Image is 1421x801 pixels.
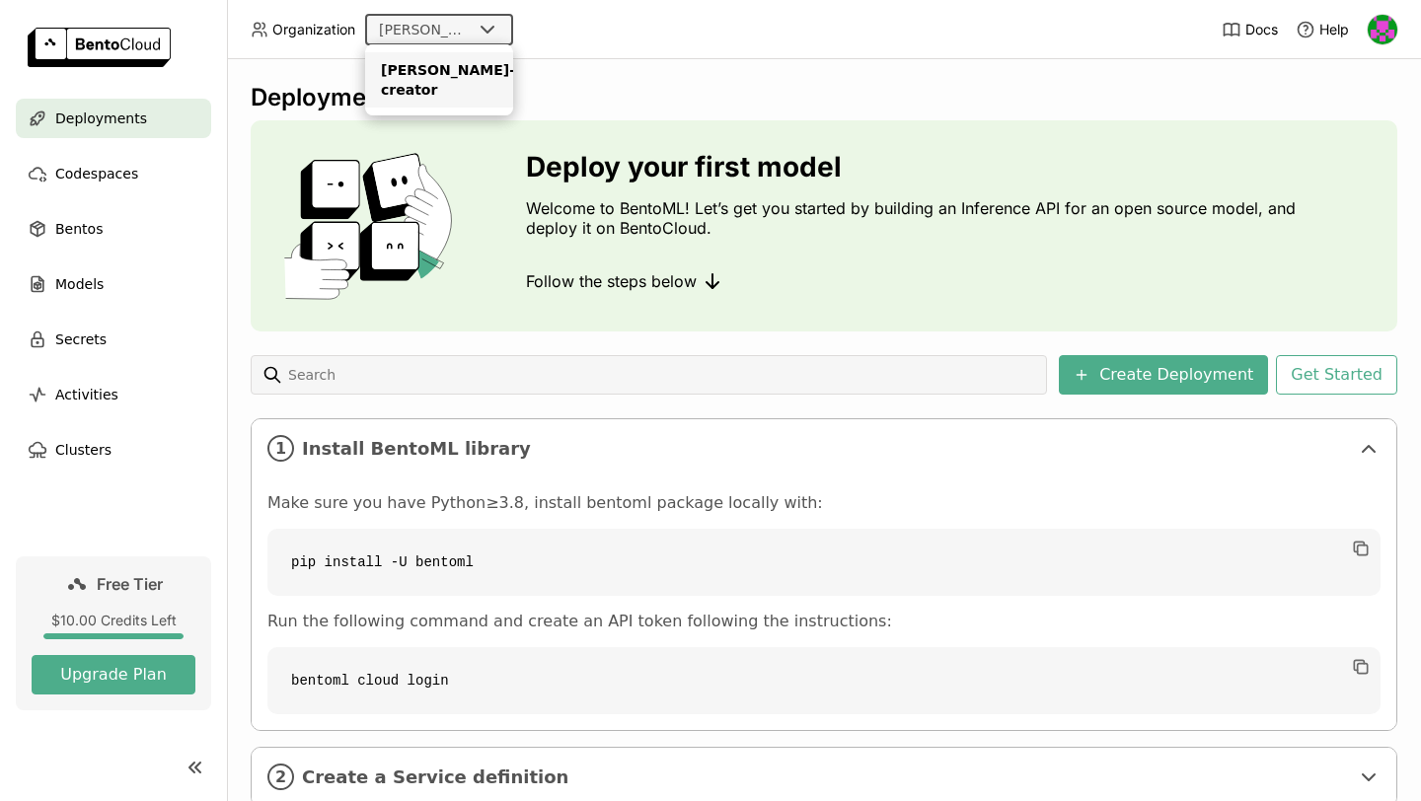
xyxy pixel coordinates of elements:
[55,438,112,462] span: Clusters
[1368,15,1397,44] img: Angel Rodriguez
[266,152,479,300] img: cover onboarding
[526,151,1306,182] h3: Deploy your first model
[286,359,1039,391] input: Search
[474,21,476,40] input: Selected fleek-creator.
[16,556,211,710] a: Free Tier$10.00 Credits LeftUpgrade Plan
[1319,21,1349,38] span: Help
[16,375,211,414] a: Activities
[28,28,171,67] img: logo
[1059,355,1268,395] button: Create Deployment
[32,612,195,629] div: $10.00 Credits Left
[55,162,138,185] span: Codespaces
[267,493,1381,513] p: Make sure you have Python≥3.8, install bentoml package locally with:
[267,529,1381,596] code: pip install -U bentoml
[267,764,294,790] i: 2
[302,438,1349,460] span: Install BentoML library
[16,154,211,193] a: Codespaces
[1222,20,1278,39] a: Docs
[267,612,1381,631] p: Run the following command and create an API token following the instructions:
[55,383,118,406] span: Activities
[267,435,294,462] i: 1
[55,217,103,241] span: Bentos
[16,209,211,249] a: Bentos
[381,60,497,100] div: [PERSON_NAME]-creator
[1296,20,1349,39] div: Help
[379,20,472,39] div: [PERSON_NAME]-creator
[267,647,1381,714] code: bentoml cloud login
[55,272,104,296] span: Models
[16,320,211,359] a: Secrets
[272,21,355,38] span: Organization
[252,419,1396,477] div: 1Install BentoML library
[55,328,107,351] span: Secrets
[1276,355,1397,395] button: Get Started
[16,430,211,470] a: Clusters
[32,655,195,694] button: Upgrade Plan
[97,574,163,594] span: Free Tier
[1245,21,1278,38] span: Docs
[365,44,513,115] ul: Menu
[251,83,1397,112] div: Deployments
[16,264,211,304] a: Models
[55,107,147,130] span: Deployments
[526,198,1306,238] p: Welcome to BentoML! Let’s get you started by building an Inference API for an open source model, ...
[16,99,211,138] a: Deployments
[526,271,697,291] span: Follow the steps below
[302,766,1349,788] span: Create a Service definition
